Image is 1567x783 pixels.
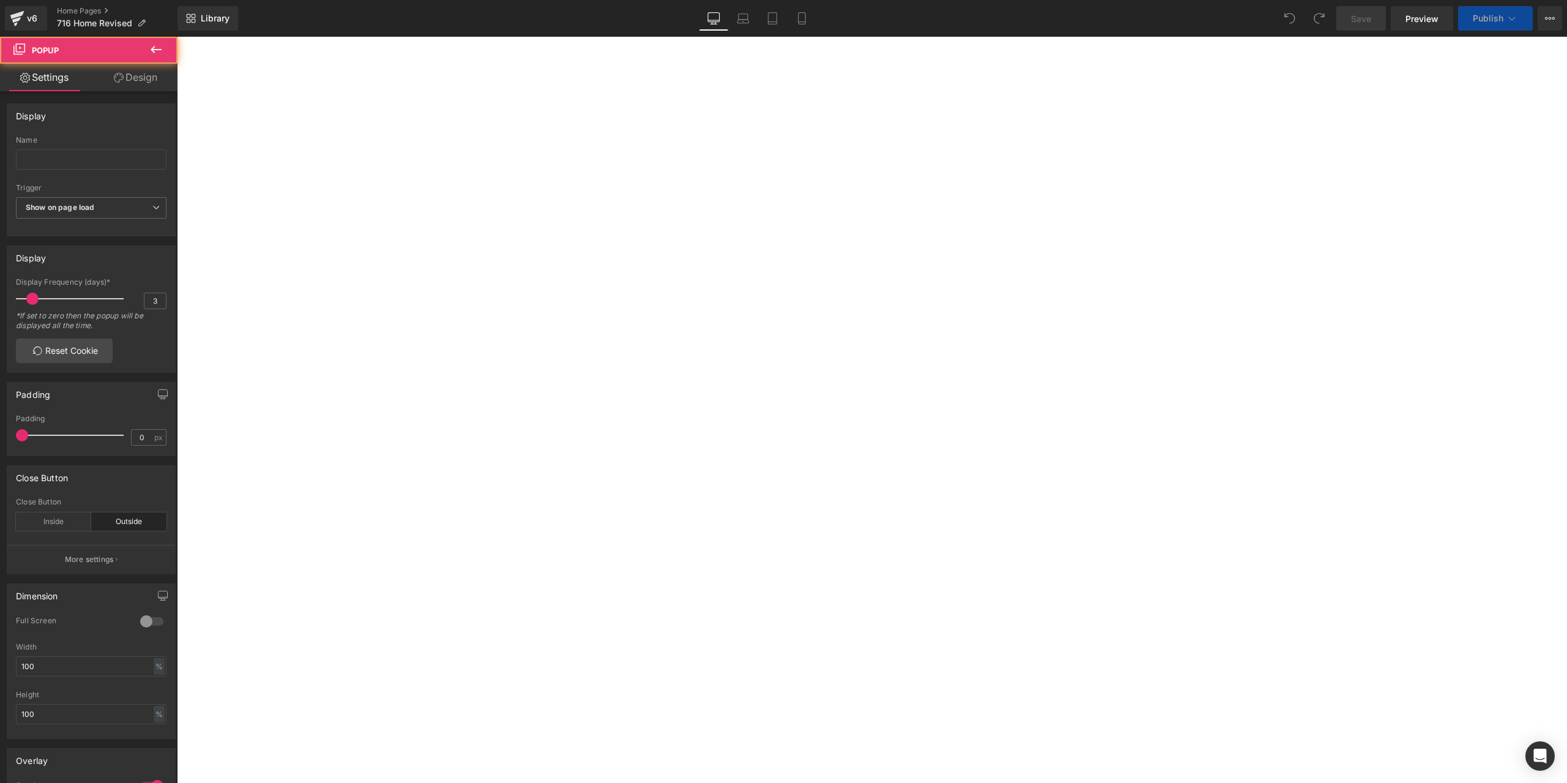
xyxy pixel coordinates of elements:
span: Library [201,13,230,24]
b: Show on page load [26,203,94,212]
input: auto [16,656,166,676]
a: Reset Cookie [16,339,113,363]
span: Publish [1473,13,1503,23]
a: Design [91,64,180,91]
span: Preview [1405,12,1438,25]
a: Desktop [699,6,728,31]
button: Redo [1307,6,1331,31]
div: Outside [91,512,166,531]
div: v6 [24,10,40,26]
a: New Library [178,6,238,31]
div: Dimension [16,584,58,601]
div: % [154,658,165,675]
div: Overlay [16,749,48,766]
a: Tablet [758,6,787,31]
div: % [154,706,165,722]
button: More [1538,6,1562,31]
button: Publish [1458,6,1533,31]
div: Inside [16,512,91,531]
span: 716 Home Revised [57,18,132,28]
a: Laptop [728,6,758,31]
a: Preview [1391,6,1453,31]
span: px [154,433,165,441]
div: Name [16,136,166,144]
div: Close Button [16,466,68,483]
div: Display [16,104,46,121]
div: Height [16,691,166,699]
button: Undo [1277,6,1302,31]
input: auto [16,704,166,724]
div: Open Intercom Messenger [1525,741,1555,771]
a: v6 [5,6,47,31]
div: Close Button [16,498,166,506]
div: Trigger [16,184,166,192]
div: Full Screen [16,616,128,629]
a: Mobile [787,6,817,31]
div: Display [16,246,46,263]
div: Padding [16,383,50,400]
div: *If set to zero then the popup will be displayed all the time.​ [16,311,166,339]
a: Home Pages [57,6,178,16]
button: More settings [7,545,175,574]
p: More settings [65,554,114,565]
div: Display Frequency (days)* [16,278,166,287]
div: Width [16,643,166,651]
span: Popup [32,45,59,55]
span: Save [1351,12,1371,25]
div: Padding [16,414,166,423]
